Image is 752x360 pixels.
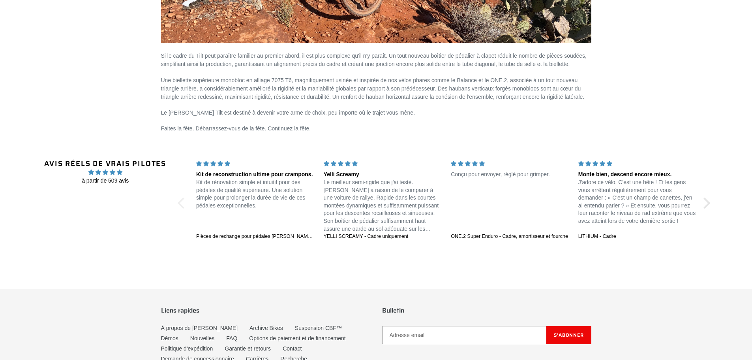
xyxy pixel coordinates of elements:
[578,234,616,239] font: LITHIUM - Cadre
[161,77,585,100] font: Une biellette supérieure monobloc en alliage 7075 T6, magnifiquement usinée et inspirée de nos vé...
[578,160,696,168] div: 5 étoiles
[324,234,409,239] font: YELLI SCREAMY - Cadre uniquement
[196,160,314,168] div: 5 étoiles
[190,335,214,341] a: Nouvelles
[295,325,342,331] a: Suspension CBF™
[161,53,587,67] font: Si le cadre du Tilt peut paraître familier au premier abord, il est plus complexe qu'il n'y paraî...
[451,160,569,168] div: 5 étoiles
[554,331,584,339] font: S'abonner
[578,171,672,177] font: Monte bien, descend encore mieux.
[196,171,313,177] font: Kit de reconstruction ultime pour crampons.
[324,233,442,240] a: YELLI SCREAMY - Cadre uniquement
[382,326,546,344] input: Adresse email
[249,335,345,341] a: Options de paiement et de financement
[38,168,173,177] span: 4,96 étoiles
[283,345,302,352] a: Contact
[44,158,166,169] font: Avis réels de vrais pilotes
[451,171,550,177] font: Conçu pour envoyer, réglé pour grimper.
[161,109,415,116] font: Le [PERSON_NAME] Tilt est destiné à devenir votre arme de choix, peu importe où le trajet vous mène.
[196,179,305,209] font: Kit de rénovation simple et intuitif pour des pédales de qualité supérieure. Une solution simple ...
[161,125,311,132] font: Faites la fête. Débarrassez-vous de la fête. Continuez la fête.
[82,177,129,184] font: à partir de 509 avis
[451,233,569,240] a: ONE.2 Super Enduro - Cadre, amortisseur et fourche
[161,335,178,341] a: Démos
[578,179,696,224] font: J'adore ce vélo. C'est une bête ! Et les gens vous arrêtent régulièrement pour vous demander : « ...
[324,160,442,168] div: 5 étoiles
[161,345,213,352] a: Politique d'expédition
[196,234,377,239] font: Pièces de rechange pour pédales [PERSON_NAME] Bikes Crampon ULT et MAG
[382,305,404,315] font: Bulletin
[226,335,237,341] a: FAQ
[451,234,568,239] font: ONE.2 Super Enduro - Cadre, amortisseur et fourche
[324,179,441,263] font: Le meilleur semi-rigide que j'ai testé. [PERSON_NAME] a raison de le comparer à une voiture de ra...
[161,325,238,331] a: À propos de [PERSON_NAME]
[546,326,591,344] button: S'abonner
[324,171,359,177] font: Yelli Screamy
[196,233,314,240] a: Pièces de rechange pour pédales [PERSON_NAME] Bikes Crampon ULT et MAG
[578,233,696,240] a: LITHIUM - Cadre
[249,325,283,331] a: Archive Bikes
[225,345,271,352] a: Garantie et retours
[161,305,199,315] font: Liens rapides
